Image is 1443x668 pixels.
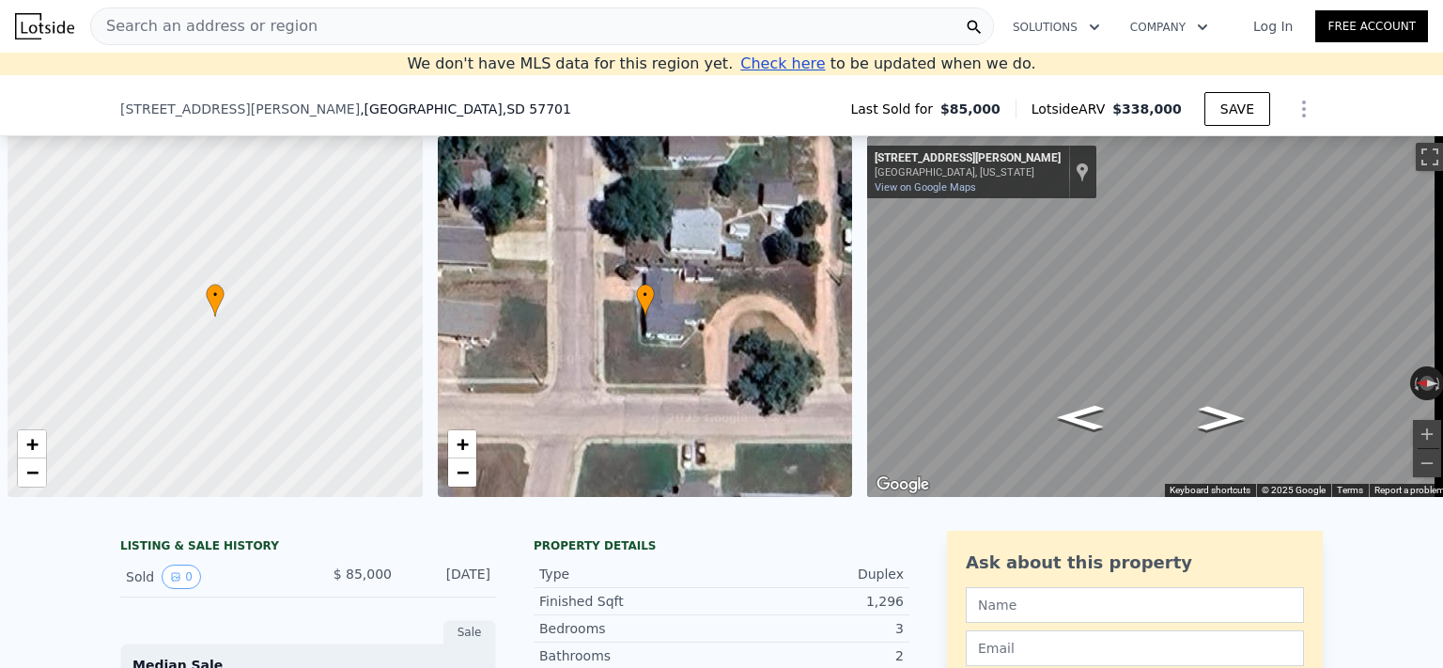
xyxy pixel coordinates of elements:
[740,54,825,72] span: Check here
[636,287,655,303] span: •
[448,430,476,458] a: Zoom in
[850,100,940,118] span: Last Sold for
[1337,485,1363,495] a: Terms (opens in new tab)
[875,181,976,194] a: View on Google Maps
[539,646,721,665] div: Bathrooms
[1410,366,1420,400] button: Rotate counterclockwise
[1413,420,1441,448] button: Zoom in
[456,432,468,456] span: +
[539,592,721,611] div: Finished Sqft
[91,15,318,38] span: Search an address or region
[26,460,39,484] span: −
[1204,92,1270,126] button: SAVE
[966,550,1304,576] div: Ask about this property
[875,151,1061,166] div: [STREET_ADDRESS][PERSON_NAME]
[407,565,490,589] div: [DATE]
[875,166,1061,179] div: [GEOGRAPHIC_DATA], [US_STATE]
[1413,449,1441,477] button: Zoom out
[872,473,934,497] img: Google
[1262,485,1326,495] span: © 2025 Google
[360,100,571,118] span: , [GEOGRAPHIC_DATA]
[15,13,74,39] img: Lotside
[456,460,468,484] span: −
[1178,400,1265,437] path: Go South, Halley Ave
[721,646,904,665] div: 2
[966,587,1304,623] input: Name
[26,432,39,456] span: +
[998,10,1115,44] button: Solutions
[1285,90,1323,128] button: Show Options
[721,592,904,611] div: 1,296
[1076,162,1089,182] a: Show location on map
[721,619,904,638] div: 3
[206,287,225,303] span: •
[966,630,1304,666] input: Email
[539,565,721,583] div: Type
[448,458,476,487] a: Zoom out
[1037,399,1124,435] path: Go North, Halley Ave
[120,538,496,557] div: LISTING & SALE HISTORY
[1170,484,1250,497] button: Keyboard shortcuts
[940,100,1001,118] span: $85,000
[1115,10,1223,44] button: Company
[18,458,46,487] a: Zoom out
[539,619,721,638] div: Bedrooms
[534,538,909,553] div: Property details
[503,101,571,117] span: , SD 57701
[721,565,904,583] div: Duplex
[18,430,46,458] a: Zoom in
[334,567,392,582] span: $ 85,000
[1112,101,1182,117] span: $338,000
[740,53,1035,75] div: to be updated when we do.
[872,473,934,497] a: Open this area in Google Maps (opens a new window)
[120,100,360,118] span: [STREET_ADDRESS][PERSON_NAME]
[407,53,1035,75] div: We don't have MLS data for this region yet.
[1032,100,1112,118] span: Lotside ARV
[206,284,225,317] div: •
[443,620,496,645] div: Sale
[162,565,201,589] button: View historical data
[1231,17,1315,36] a: Log In
[126,565,293,589] div: Sold
[636,284,655,317] div: •
[1315,10,1428,42] a: Free Account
